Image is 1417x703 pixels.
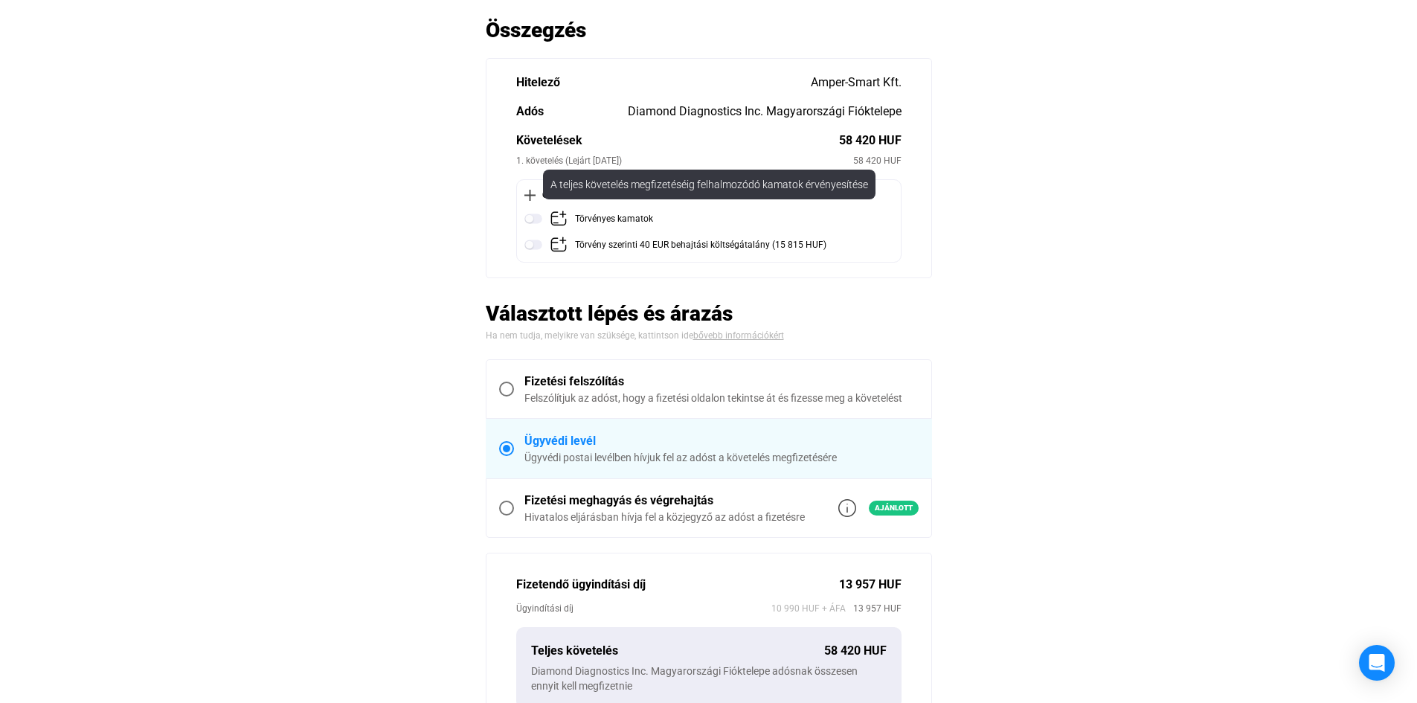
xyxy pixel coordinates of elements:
[846,601,902,616] span: 13 957 HUF
[869,501,919,516] span: Ajánlott
[531,642,824,660] div: Teljes követelés
[524,450,919,465] div: Ügyvédi postai levélben hívjuk fel az adóst a követelés megfizetésére
[550,210,568,228] img: add-claim
[524,373,919,391] div: Fizetési felszólítás
[524,190,536,201] img: plus-black
[839,576,902,594] div: 13 957 HUF
[575,210,653,228] div: Törvényes kamatok
[839,132,902,150] div: 58 420 HUF
[516,153,853,168] div: 1. követelés (Lejárt [DATE])
[628,103,902,121] div: Diamond Diagnostics Inc. Magyarországi Fióktelepe
[838,499,919,517] a: info-grey-outlineAjánlott
[524,187,893,202] div: Opcionális követelések
[516,74,811,92] div: Hitelező
[486,301,932,327] h2: Választott lépés és árazás
[693,330,784,341] a: bővebb információkért
[524,391,919,405] div: Felszólítjuk az adóst, hogy a fizetési oldalon tekintse át és fizesse meg a követelést
[524,210,542,228] img: toggle-off
[811,74,902,92] div: Amper-Smart Kft.
[524,432,919,450] div: Ügyvédi levél
[516,132,839,150] div: Követelések
[516,601,771,616] div: Ügyindítási díj
[524,510,805,524] div: Hivatalos eljárásban hívja fel a közjegyző az adóst a fizetésre
[516,103,628,121] div: Adós
[575,236,826,254] div: Törvény szerinti 40 EUR behajtási költségátalány (15 815 HUF)
[543,170,875,199] div: A teljes követelés megfizetéséig felhalmozódó kamatok érvényesítése
[531,664,887,693] div: Diamond Diagnostics Inc. Magyarországi Fióktelepe adósnak összesen ennyit kell megfizetnie
[1359,645,1395,681] div: Open Intercom Messenger
[771,601,846,616] span: 10 990 HUF + ÁFA
[524,492,805,510] div: Fizetési meghagyás és végrehajtás
[550,236,568,254] img: add-claim
[516,576,839,594] div: Fizetendő ügyindítási díj
[824,642,887,660] div: 58 420 HUF
[524,236,542,254] img: toggle-off
[486,330,693,341] span: Ha nem tudja, melyikre van szüksége, kattintson ide
[853,153,902,168] div: 58 420 HUF
[838,499,856,517] img: info-grey-outline
[486,17,932,43] h2: Összegzés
